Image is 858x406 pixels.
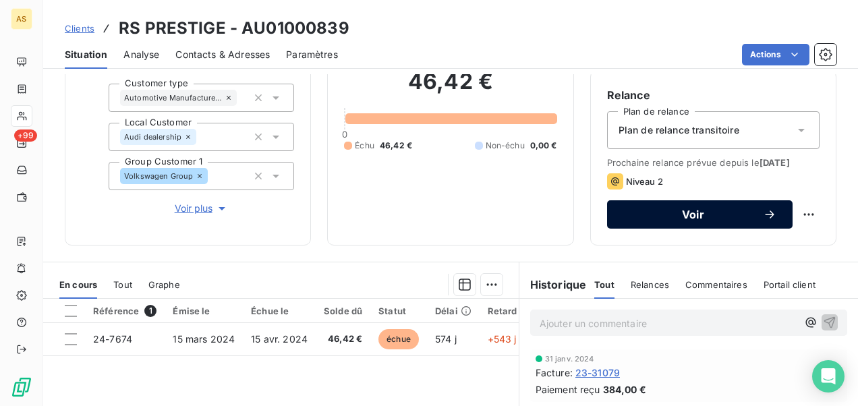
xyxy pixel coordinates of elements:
[324,332,362,346] span: 46,42 €
[173,333,235,345] span: 15 mars 2024
[196,131,207,143] input: Ajouter une valeur
[14,129,37,142] span: +99
[124,172,193,180] span: Volkswagen Group
[607,157,820,168] span: Prochaine relance prévue depuis le
[623,209,763,220] span: Voir
[324,306,362,316] div: Solde dû
[607,200,793,229] button: Voir
[65,22,94,35] a: Clients
[148,279,180,290] span: Graphe
[435,333,457,345] span: 574 j
[109,201,294,216] button: Voir plus
[435,306,471,316] div: Délai
[685,279,747,290] span: Commentaires
[11,376,32,398] img: Logo LeanPay
[344,68,556,109] h2: 46,42 €
[342,129,347,140] span: 0
[486,140,525,152] span: Non-échu
[251,333,308,345] span: 15 avr. 2024
[11,8,32,30] div: AS
[378,329,419,349] span: échue
[251,306,308,316] div: Échue le
[607,87,820,103] h6: Relance
[575,366,620,380] span: 23-31079
[760,157,790,168] span: [DATE]
[124,94,222,102] span: Automotive Manufacturers
[536,366,573,380] span: Facture :
[59,279,97,290] span: En cours
[286,48,338,61] span: Paramètres
[545,355,594,363] span: 31 janv. 2024
[536,382,600,397] span: Paiement reçu
[488,306,531,316] div: Retard
[123,48,159,61] span: Analyse
[631,279,669,290] span: Relances
[175,48,270,61] span: Contacts & Adresses
[594,279,614,290] span: Tout
[93,333,132,345] span: 24-7674
[488,333,517,345] span: +543 j
[119,16,349,40] h3: RS PRESTIGE - AU01000839
[742,44,809,65] button: Actions
[355,140,374,152] span: Échu
[124,133,181,141] span: Audi dealership
[113,279,132,290] span: Tout
[173,306,235,316] div: Émise le
[175,202,229,215] span: Voir plus
[530,140,557,152] span: 0,00 €
[519,277,587,293] h6: Historique
[208,170,219,182] input: Ajouter une valeur
[812,360,845,393] div: Open Intercom Messenger
[603,382,646,397] span: 384,00 €
[380,140,412,152] span: 46,42 €
[65,48,107,61] span: Situation
[93,305,156,317] div: Référence
[378,306,419,316] div: Statut
[144,305,156,317] span: 1
[764,279,816,290] span: Portail client
[65,23,94,34] span: Clients
[626,176,663,187] span: Niveau 2
[619,123,739,137] span: Plan de relance transitoire
[237,92,248,104] input: Ajouter une valeur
